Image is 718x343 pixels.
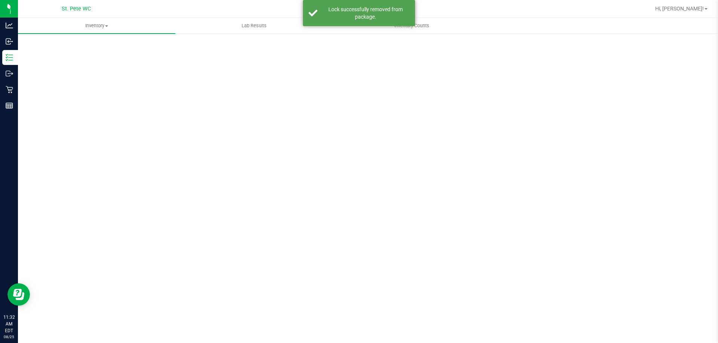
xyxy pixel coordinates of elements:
[6,22,13,29] inline-svg: Analytics
[655,6,704,12] span: Hi, [PERSON_NAME]!
[175,18,333,34] a: Lab Results
[6,86,13,93] inline-svg: Retail
[6,70,13,77] inline-svg: Outbound
[3,334,15,340] p: 08/25
[6,102,13,109] inline-svg: Reports
[3,314,15,334] p: 11:32 AM EDT
[18,22,175,29] span: Inventory
[62,6,91,12] span: St. Pete WC
[7,283,30,306] iframe: Resource center
[322,6,409,21] div: Lock successfully removed from package.
[18,18,175,34] a: Inventory
[6,38,13,45] inline-svg: Inbound
[231,22,277,29] span: Lab Results
[6,54,13,61] inline-svg: Inventory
